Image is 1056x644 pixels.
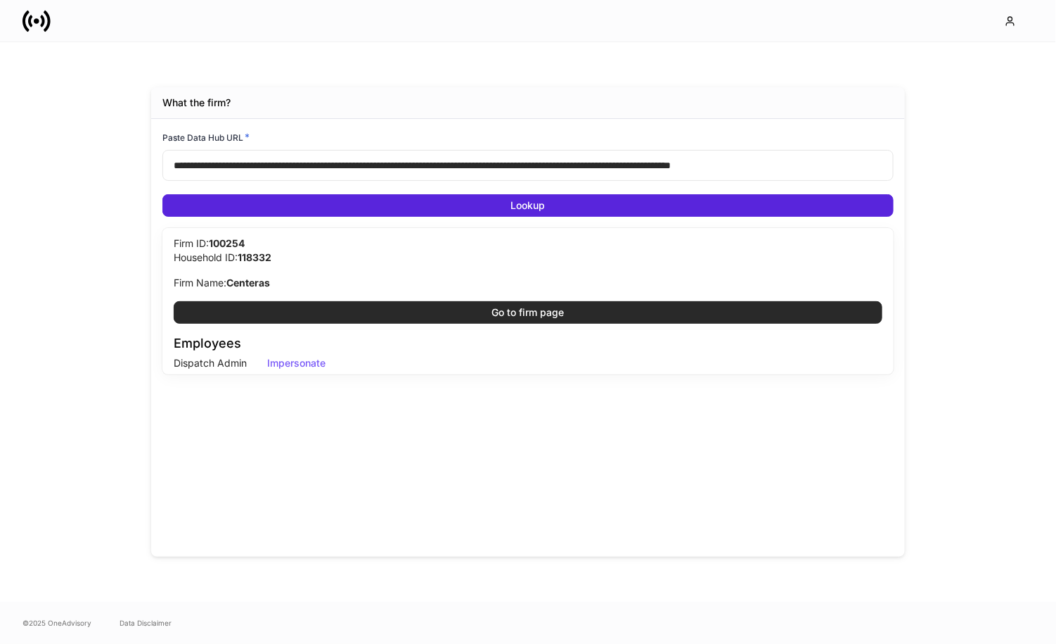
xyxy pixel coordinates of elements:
[120,617,172,629] a: Data Disclaimer
[174,356,247,370] p: Dispatch Admin
[238,251,271,263] b: 118332
[226,277,270,289] b: Centeras
[162,130,250,144] h6: Paste Data Hub URL
[162,194,894,217] button: Lookup
[174,335,882,352] h4: Employees
[162,96,231,110] div: What the firm?
[174,276,882,290] p: Firm Name:
[511,201,546,210] div: Lookup
[258,352,335,374] button: Impersonate
[492,308,565,317] div: Go to firm page
[22,617,91,629] span: © 2025 OneAdvisory
[209,237,245,249] b: 100254
[267,358,326,368] div: Impersonate
[174,301,882,324] button: Go to firm page
[174,236,882,251] p: Firm ID:
[174,251,882,265] p: Household ID:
